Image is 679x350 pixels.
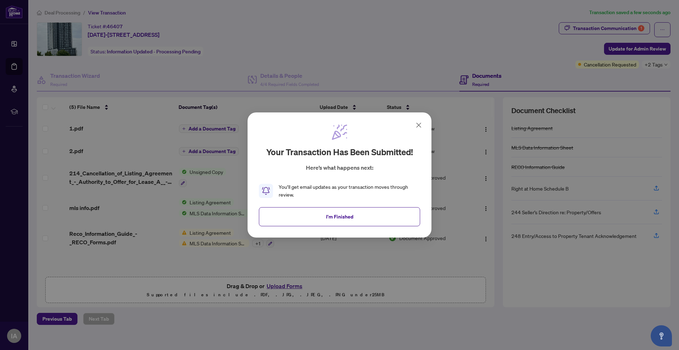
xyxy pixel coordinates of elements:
[651,325,672,346] button: Open asap
[306,163,373,172] p: Here’s what happens next:
[279,183,420,199] div: You’ll get email updates as your transaction moves through review.
[266,146,413,158] h2: Your transaction has been submitted!
[259,207,420,226] button: I'm Finished
[326,211,353,222] span: I'm Finished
